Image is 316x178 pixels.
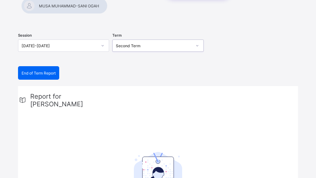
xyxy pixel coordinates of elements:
[22,43,97,48] div: [DATE]-[DATE]
[30,93,109,108] span: Report for [PERSON_NAME]
[18,33,32,38] span: Session
[112,33,122,38] span: Term
[22,71,56,76] span: End of Term Report
[116,43,191,48] div: Second Term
